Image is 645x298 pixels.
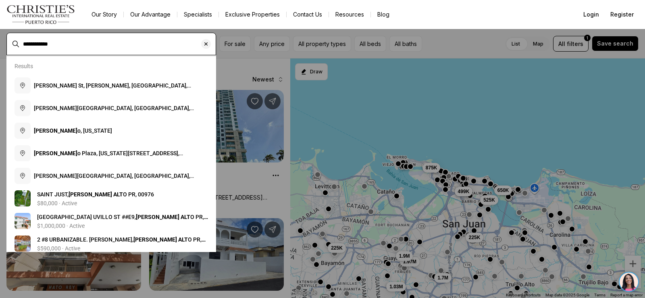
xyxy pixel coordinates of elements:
[34,150,77,156] b: [PERSON_NAME]
[201,33,216,55] button: Clear search input
[37,200,77,206] p: $80,000 · Active
[11,232,211,255] a: View details: 2 #8 URBANIZABLE. VILLA SOÑDA
[578,6,604,23] button: Login
[37,245,80,252] p: $590,000 · Active
[11,97,211,119] button: [PERSON_NAME][GEOGRAPHIC_DATA], [GEOGRAPHIC_DATA], [GEOGRAPHIC_DATA], [GEOGRAPHIC_DATA], [GEOGRAP...
[11,187,211,210] a: View details: SAINT JUST
[219,9,286,20] a: Exclusive Properties
[37,223,85,229] p: $1,000,000 · Active
[6,5,75,24] img: logo
[287,9,329,20] button: Contact Us
[610,11,634,18] span: Register
[136,214,190,220] b: [PERSON_NAME] ALT
[11,165,211,187] button: [PERSON_NAME][GEOGRAPHIC_DATA], [GEOGRAPHIC_DATA], [US_STATE]
[329,9,370,20] a: Resources
[11,119,211,142] button: [PERSON_NAME]o, [US_STATE]
[177,9,218,20] a: Specialists
[34,82,191,97] span: [PERSON_NAME] St, [PERSON_NAME], [GEOGRAPHIC_DATA], [GEOGRAPHIC_DATA]
[124,9,177,20] a: Our Advantage
[34,173,194,187] span: [PERSON_NAME][GEOGRAPHIC_DATA], [GEOGRAPHIC_DATA], [US_STATE]
[69,191,123,198] b: [PERSON_NAME] ALT
[5,5,23,23] img: be3d4b55-7850-4bcb-9297-a2f9cd376e78.png
[37,191,154,198] span: SAINT JUST, O PR, 00976
[37,236,206,251] span: 2 #8 URBANIZABLE. [PERSON_NAME], O PR, 00976
[11,210,211,232] a: View details: Emerald Lake Plantation UVILLO ST ##E9
[34,150,183,165] span: o Plaza, [US_STATE][STREET_ADDRESS], o, [US_STATE]
[11,74,211,97] button: [PERSON_NAME] St, [PERSON_NAME], [GEOGRAPHIC_DATA], [GEOGRAPHIC_DATA]
[34,127,112,134] span: o, [US_STATE]
[34,127,77,134] b: [PERSON_NAME]
[133,236,188,243] b: [PERSON_NAME] ALT
[85,9,123,20] a: Our Story
[11,142,211,165] button: [PERSON_NAME]o Plaza, [US_STATE][STREET_ADDRESS],o, [US_STATE]
[34,105,203,119] span: [PERSON_NAME][GEOGRAPHIC_DATA], [GEOGRAPHIC_DATA], [GEOGRAPHIC_DATA], [GEOGRAPHIC_DATA], [GEOGRAP...
[371,9,396,20] a: Blog
[37,214,208,228] span: [GEOGRAPHIC_DATA] UVILLO ST ##E9, O PR, 00976
[583,11,599,18] span: Login
[15,63,33,69] p: Results
[605,6,639,23] button: Register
